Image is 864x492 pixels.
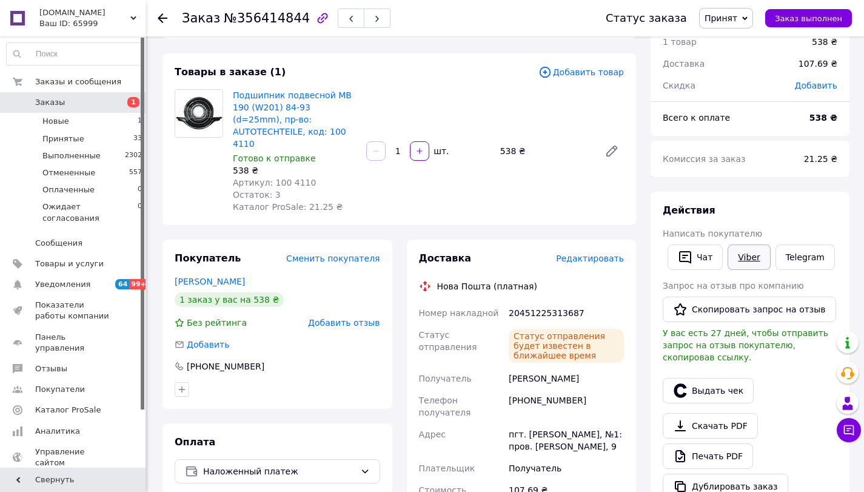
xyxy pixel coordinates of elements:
span: Оплаченные [42,184,95,195]
span: Товары и услуги [35,258,104,269]
div: 1 заказ у вас на 538 ₴ [175,292,284,307]
div: шт. [430,145,450,157]
div: 107.69 ₴ [791,50,845,77]
span: Добавить [187,340,229,349]
span: 33 [133,133,142,144]
span: Комиссия за заказ [663,154,746,164]
div: 538 ₴ [812,36,837,48]
div: Статус отправления будет известен в ближайшее время [509,329,624,363]
span: Отмененные [42,167,95,178]
a: Подшипник подвесной MB 190 (W201) 84-93 (d=25mm), пр-во: AUTOTECHTEILE, код: 100 4110 [233,90,352,149]
div: Нова Пошта (платная) [434,280,540,292]
span: 1 [127,97,139,107]
span: Сообщения [35,238,82,249]
input: Поиск [7,43,142,65]
span: Показатели работы компании [35,300,112,322]
span: 1 товар [663,37,697,47]
span: Товары в заказе (1) [175,66,286,78]
span: Каталог ProSale [35,405,101,416]
button: Чат [668,244,723,270]
button: Чат с покупателем [837,418,861,442]
div: 20451225313687 [506,302,626,324]
span: Заказ выполнен [775,14,842,23]
span: Заказ [182,11,220,25]
span: Принят [705,13,737,23]
span: Оплата [175,436,215,448]
span: Покупатель [175,252,241,264]
div: [PHONE_NUMBER] [506,389,626,423]
a: Печать PDF [663,443,753,469]
div: Статус заказа [606,12,687,24]
span: 1 [138,116,142,127]
div: 538 ₴ [495,143,595,160]
div: 538 ₴ [233,164,357,177]
span: 557 [129,167,142,178]
span: 0 [138,201,142,223]
span: Заказы [35,97,65,108]
span: У вас есть 27 дней, чтобы отправить запрос на отзыв покупателю, скопировав ссылку. [663,328,828,362]
span: Остаток: 3 [233,190,281,200]
a: Telegram [775,244,835,270]
span: Скидка [663,81,695,90]
span: Адрес [419,430,446,439]
span: Номер накладной [419,308,499,318]
div: [PERSON_NAME] [506,368,626,389]
div: [PHONE_NUMBER] [186,360,266,372]
span: Выполненные [42,150,101,161]
span: Запчастина.com [39,7,130,18]
span: Добавить товар [538,66,624,79]
span: Готово к отправке [233,153,316,163]
span: Статус отправления [419,330,477,352]
span: 99+ [129,279,149,289]
span: Принятые [42,133,84,144]
span: №356414844 [224,11,310,25]
span: Уведомления [35,279,90,290]
a: Viber [728,244,770,270]
button: Выдать чек [663,378,754,403]
span: Отзывы [35,363,67,374]
span: Действия [663,204,715,216]
span: Без рейтинга [187,318,247,328]
span: Всего к оплате [663,113,730,123]
span: Получатель [419,374,472,383]
span: Редактировать [556,254,624,263]
span: Запрос на отзыв про компанию [663,281,804,291]
span: Сменить покупателя [286,254,380,263]
span: Наложенный платеж [203,465,355,478]
span: Панель управления [35,332,112,354]
span: Добавить отзыв [308,318,380,328]
div: пгт. [PERSON_NAME], №1: пров. [PERSON_NAME], 9 [506,423,626,457]
span: Новые [42,116,69,127]
div: Вернуться назад [158,12,167,24]
a: [PERSON_NAME] [175,277,245,286]
b: 538 ₴ [809,113,837,123]
span: Доставка [419,252,472,264]
span: Плательщик [419,463,475,473]
span: Написать покупателю [663,229,762,238]
img: Подшипник подвесной MB 190 (W201) 84-93 (d=25mm), пр-во: AUTOTECHTEILE, код: 100 4110 [175,90,223,137]
span: Телефон получателя [419,396,471,417]
a: Редактировать [600,139,624,163]
span: Покупатели [35,384,85,395]
button: Скопировать запрос на отзыв [663,297,836,322]
span: Заказы и сообщения [35,76,121,87]
span: Ожидает согласования [42,201,138,223]
span: Добавить [795,81,837,90]
div: Получатель [506,457,626,479]
a: Скачать PDF [663,413,758,439]
span: 21.25 ₴ [804,154,837,164]
span: 64 [115,279,129,289]
span: Каталог ProSale: 21.25 ₴ [233,202,343,212]
span: Аналитика [35,426,80,437]
span: Управление сайтом [35,447,112,468]
span: 2302 [125,150,142,161]
span: 0 [138,184,142,195]
button: Заказ выполнен [765,9,852,27]
span: Артикул: 100 4110 [233,178,316,187]
span: Доставка [663,59,705,69]
div: Ваш ID: 65999 [39,18,146,29]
